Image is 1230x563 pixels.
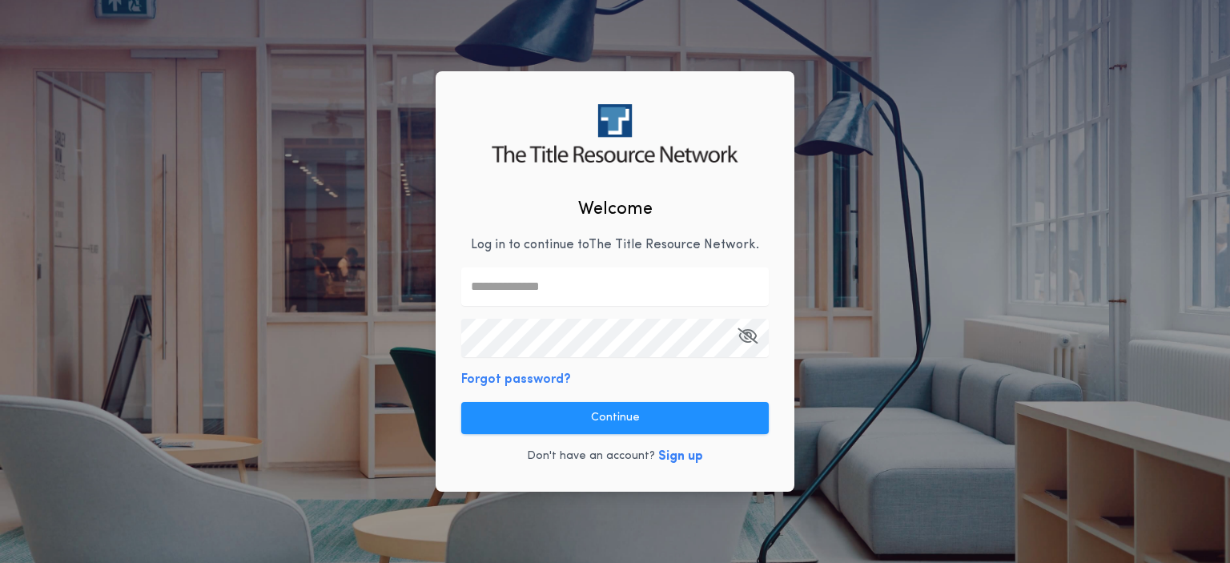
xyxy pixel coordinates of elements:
img: logo [492,104,738,163]
button: Forgot password? [461,370,571,389]
p: Log in to continue to The Title Resource Network . [471,235,759,255]
h2: Welcome [578,196,653,223]
button: Continue [461,402,769,434]
button: Sign up [658,447,703,466]
p: Don't have an account? [527,448,655,464]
